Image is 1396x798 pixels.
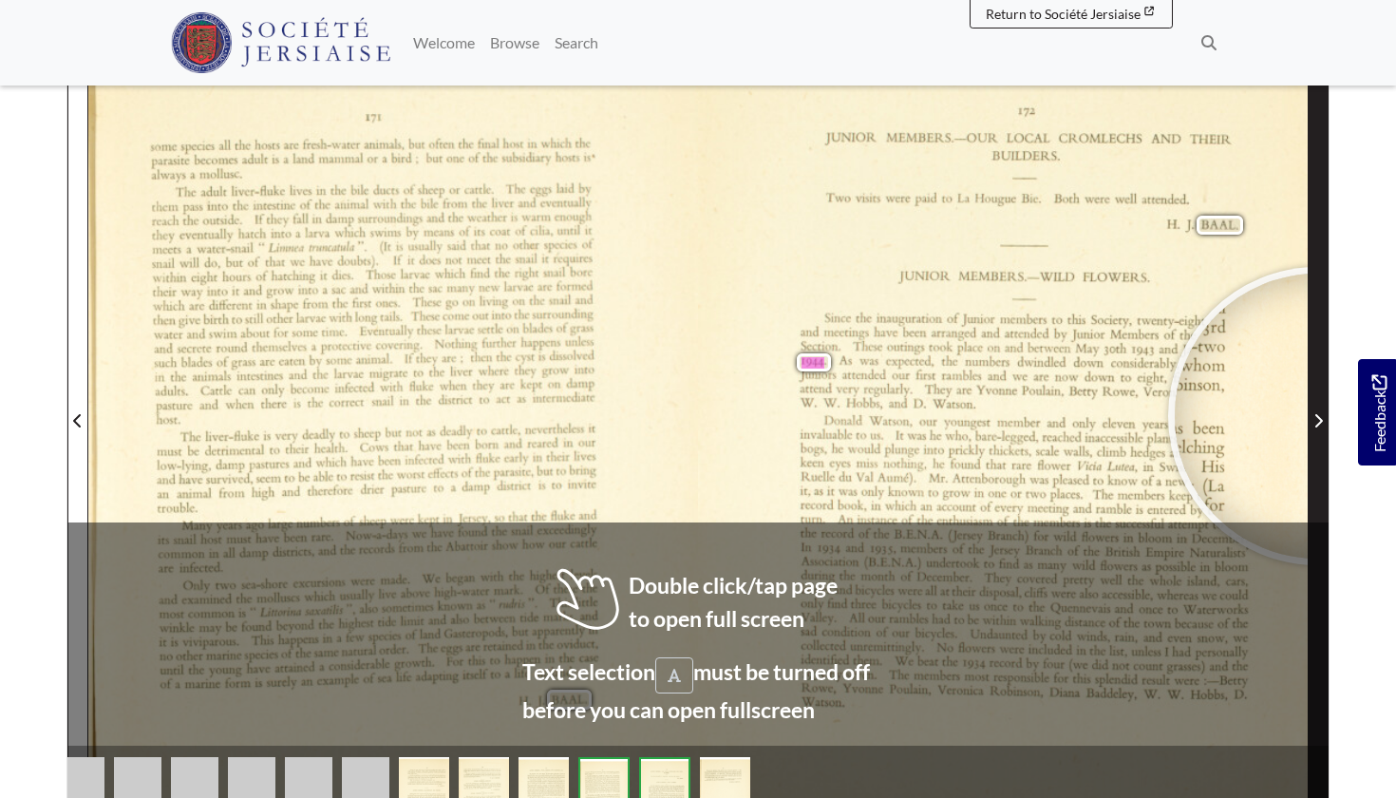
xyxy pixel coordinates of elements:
span: come [443,311,465,322]
span: larvae [401,268,426,279]
span: eventually [179,228,229,240]
span: Hougue [975,194,1011,206]
span: with [373,197,393,209]
span: meetings [824,328,862,339]
span: snail [549,294,569,305]
span: and [426,211,443,222]
span: and [801,326,817,337]
span: Two [826,192,844,204]
span: happens [521,337,557,349]
span: of [468,150,478,162]
span: the [332,296,345,307]
span: are [284,140,297,150]
span: a [323,287,327,294]
span: this [1067,313,1084,325]
span: hosts [255,138,277,149]
span: mmcatula [309,240,350,252]
span: are [538,282,551,293]
span: the [514,308,526,318]
span: surrounding [532,309,587,321]
span: snail [152,256,172,268]
img: Société Jersiaise [171,12,390,73]
span: bile [421,197,434,207]
span: intestine [253,199,291,211]
span: their [153,285,174,296]
span: have [310,255,330,266]
span: the [233,199,245,209]
span: on [512,296,523,308]
span: ducts [373,183,397,195]
span: living [480,295,505,308]
span: enough [555,211,589,223]
span: well [1115,193,1134,205]
span: These [853,340,877,351]
span: always [152,169,184,181]
span: ". [358,240,363,252]
span: different [209,298,250,311]
span: lives [290,183,309,195]
span: and [575,293,590,303]
span: into [207,284,225,295]
span: some [150,142,172,153]
span: damp [326,214,349,225]
span: shape [271,298,295,310]
span: the [472,197,484,207]
span: it [541,253,546,262]
span: the [448,211,461,221]
a: Browse [482,24,547,62]
span: many [447,284,470,295]
span: CROMLECHS [1059,131,1135,146]
span: with [330,310,349,322]
span: If [255,212,261,224]
span: attended. [1142,192,1186,204]
span: LOCAL [1007,131,1046,146]
span: snail [516,252,536,263]
span: round [217,341,243,353]
span: on [462,297,472,308]
span: swims [370,226,396,237]
span: further [481,336,512,348]
span: visits [856,192,877,203]
span: of [557,320,566,332]
span: a [190,172,194,180]
span: paid [915,194,934,205]
span: a [186,246,190,254]
span: warm [521,211,547,223]
span: is [272,153,276,162]
span: Both [1054,192,1076,204]
span: adult [200,184,224,197]
span: in [527,137,536,148]
span: will [179,256,196,268]
span: the [235,139,247,149]
span: eventually [540,197,590,209]
span: and [981,327,997,338]
span: them [152,199,176,211]
span: but [226,256,241,267]
span: the [183,215,196,225]
span: ﬁrst [352,296,368,307]
span: reach [152,214,176,225]
span: is [511,212,516,219]
span: larvae [504,280,530,292]
span: of [256,269,266,281]
span: eight [191,271,215,283]
span: Feedback [1368,375,1390,452]
span: a [295,231,299,238]
span: ones. [376,298,398,310]
span: and [187,327,203,338]
span: larvae [296,312,322,323]
span: The [505,182,521,194]
span: usually [408,240,439,252]
span: blades [523,322,551,333]
span: the [409,281,422,292]
span: unless [565,335,589,346]
span: These [411,310,436,321]
span: one [446,153,461,163]
span: or [368,154,376,164]
span: water-snail [197,241,249,254]
span: members [1000,313,1043,325]
span: that [471,238,486,249]
span: AND [1151,131,1176,145]
span: bile [350,183,367,195]
span: laid [557,181,573,193]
